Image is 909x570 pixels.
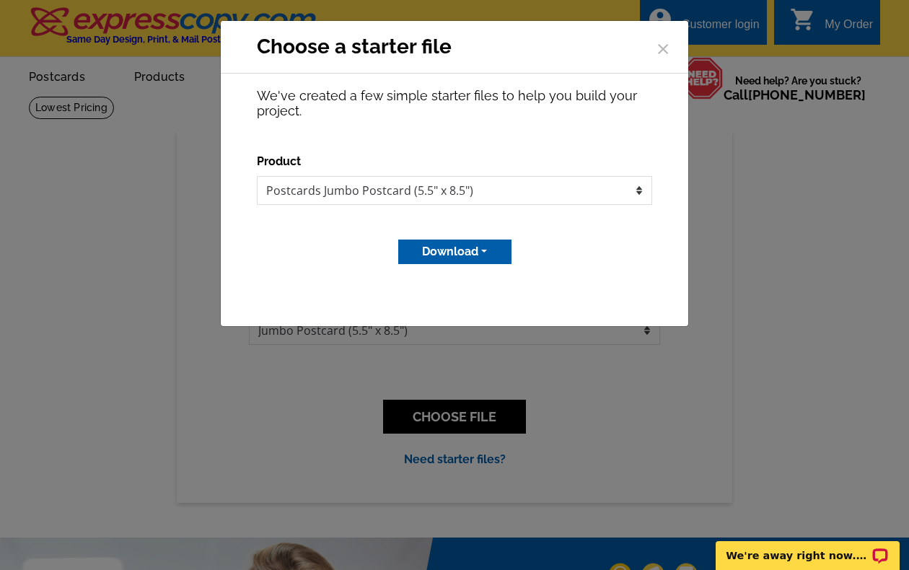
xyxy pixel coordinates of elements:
label: Product [257,153,301,170]
iframe: LiveChat chat widget [706,525,909,570]
p: We've created a few simple starter files to help you build your project. [257,88,652,118]
span: × [656,27,670,66]
h3: Choose a starter file [257,32,452,62]
button: Close [652,36,674,58]
button: Download [398,240,511,264]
